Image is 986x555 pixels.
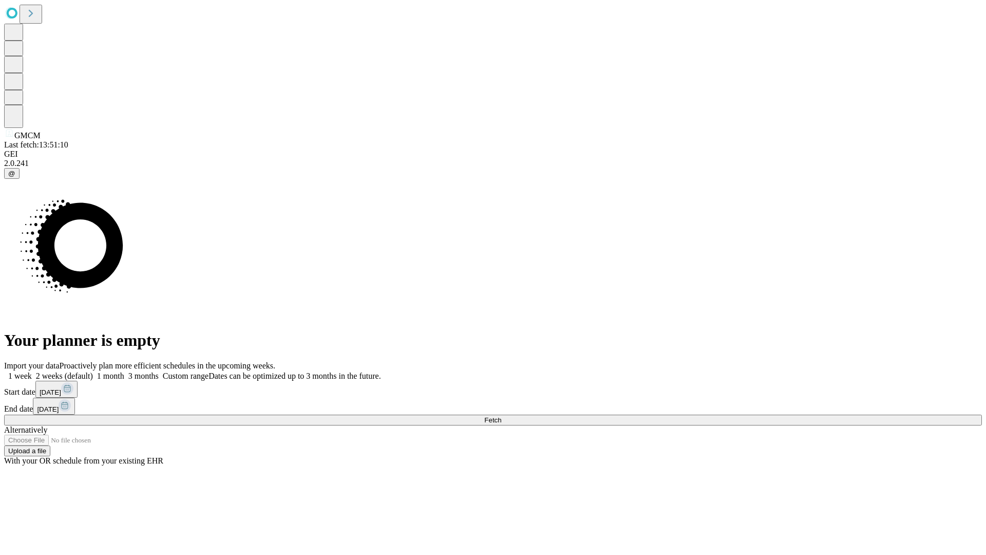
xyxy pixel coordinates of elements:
[4,381,982,398] div: Start date
[4,331,982,350] h1: Your planner is empty
[97,372,124,380] span: 1 month
[8,372,32,380] span: 1 week
[4,415,982,425] button: Fetch
[4,425,47,434] span: Alternatively
[14,131,41,140] span: GMCM
[40,388,61,396] span: [DATE]
[36,372,93,380] span: 2 weeks (default)
[4,456,163,465] span: With your OR schedule from your existing EHR
[8,170,15,177] span: @
[60,361,275,370] span: Proactively plan more efficient schedules in the upcoming weeks.
[4,159,982,168] div: 2.0.241
[163,372,208,380] span: Custom range
[4,140,68,149] span: Last fetch: 13:51:10
[4,168,20,179] button: @
[35,381,78,398] button: [DATE]
[4,398,982,415] div: End date
[128,372,159,380] span: 3 months
[484,416,501,424] span: Fetch
[33,398,75,415] button: [DATE]
[37,405,59,413] span: [DATE]
[4,361,60,370] span: Import your data
[4,150,982,159] div: GEI
[208,372,381,380] span: Dates can be optimized up to 3 months in the future.
[4,446,50,456] button: Upload a file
